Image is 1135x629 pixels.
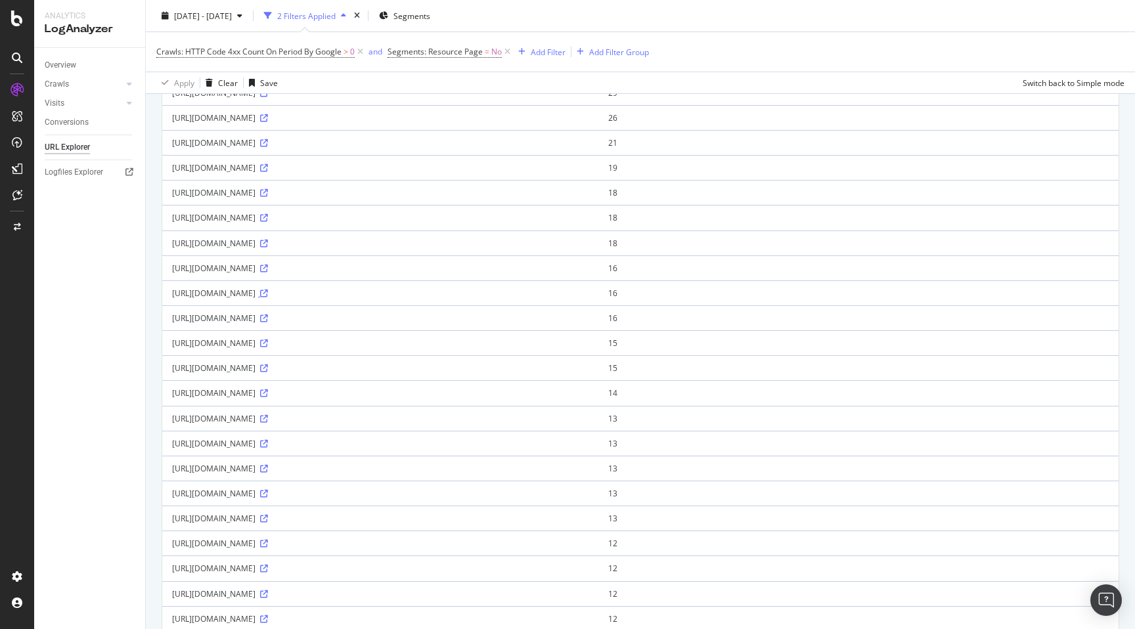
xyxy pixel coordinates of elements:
[172,538,589,549] div: [URL][DOMAIN_NAME]
[172,563,589,574] div: [URL][DOMAIN_NAME]
[156,46,342,57] span: Crawls: HTTP Code 4xx Count On Period By Google
[174,10,232,21] span: [DATE] - [DATE]
[491,43,502,61] span: No
[172,112,589,123] div: [URL][DOMAIN_NAME]
[571,44,649,60] button: Add Filter Group
[172,463,589,474] div: [URL][DOMAIN_NAME]
[172,513,589,524] div: [URL][DOMAIN_NAME]
[172,162,589,173] div: [URL][DOMAIN_NAME]
[45,141,90,154] div: URL Explorer
[598,581,1119,606] td: 12
[172,187,589,198] div: [URL][DOMAIN_NAME]
[172,438,589,449] div: [URL][DOMAIN_NAME]
[1090,584,1122,616] div: Open Intercom Messenger
[368,46,382,57] div: and
[598,355,1119,380] td: 15
[200,72,238,93] button: Clear
[156,72,194,93] button: Apply
[45,141,136,154] a: URL Explorer
[172,137,589,148] div: [URL][DOMAIN_NAME]
[344,46,348,57] span: >
[244,72,278,93] button: Save
[45,116,136,129] a: Conversions
[45,11,135,22] div: Analytics
[259,5,351,26] button: 2 Filters Applied
[598,180,1119,205] td: 18
[393,10,430,21] span: Segments
[172,413,589,424] div: [URL][DOMAIN_NAME]
[598,280,1119,305] td: 16
[368,45,382,58] button: and
[172,288,589,299] div: [URL][DOMAIN_NAME]
[45,165,103,179] div: Logfiles Explorer
[45,116,89,129] div: Conversions
[598,406,1119,431] td: 13
[172,238,589,249] div: [URL][DOMAIN_NAME]
[172,212,589,223] div: [URL][DOMAIN_NAME]
[172,263,589,274] div: [URL][DOMAIN_NAME]
[485,46,489,57] span: =
[598,456,1119,481] td: 13
[172,337,589,349] div: [URL][DOMAIN_NAME]
[172,387,589,399] div: [URL][DOMAIN_NAME]
[45,22,135,37] div: LogAnalyzer
[172,588,589,599] div: [URL][DOMAIN_NAME]
[374,5,435,26] button: Segments
[45,58,136,72] a: Overview
[598,531,1119,555] td: 12
[598,380,1119,405] td: 14
[45,58,76,72] div: Overview
[156,5,248,26] button: [DATE] - [DATE]
[172,362,589,374] div: [URL][DOMAIN_NAME]
[172,313,589,324] div: [URL][DOMAIN_NAME]
[598,205,1119,230] td: 18
[598,155,1119,180] td: 19
[172,488,589,499] div: [URL][DOMAIN_NAME]
[45,77,69,91] div: Crawls
[218,77,238,88] div: Clear
[598,506,1119,531] td: 13
[1017,72,1124,93] button: Switch back to Simple mode
[172,613,589,624] div: [URL][DOMAIN_NAME]
[174,77,194,88] div: Apply
[45,97,123,110] a: Visits
[589,46,649,57] div: Add Filter Group
[598,330,1119,355] td: 15
[598,230,1119,255] td: 18
[350,43,355,61] span: 0
[45,97,64,110] div: Visits
[1023,77,1124,88] div: Switch back to Simple mode
[277,10,336,21] div: 2 Filters Applied
[598,555,1119,580] td: 12
[513,44,566,60] button: Add Filter
[598,255,1119,280] td: 16
[351,9,363,22] div: times
[260,77,278,88] div: Save
[531,46,566,57] div: Add Filter
[598,130,1119,155] td: 21
[598,305,1119,330] td: 16
[45,77,123,91] a: Crawls
[598,481,1119,506] td: 13
[598,105,1119,130] td: 26
[45,165,136,179] a: Logfiles Explorer
[598,431,1119,456] td: 13
[388,46,483,57] span: Segments: Resource Page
